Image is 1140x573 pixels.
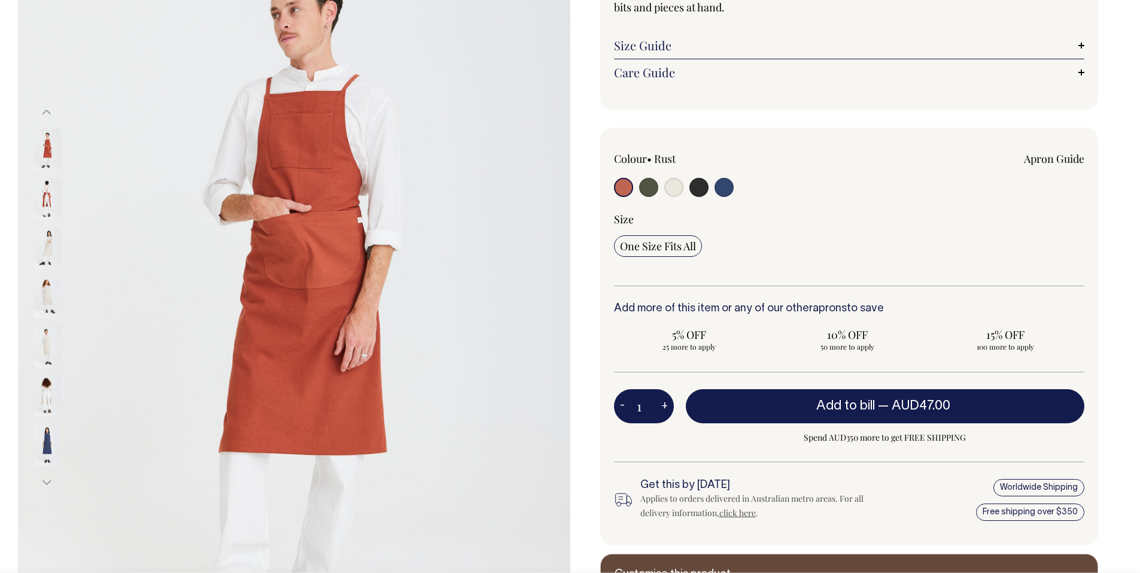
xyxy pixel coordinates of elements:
[686,430,1085,445] span: Spend AUD350 more to get FREE SHIPPING
[654,151,676,166] label: Rust
[878,400,953,412] span: —
[772,324,923,355] input: 10% OFF 50 more to apply
[34,375,60,417] img: natural
[614,395,631,419] button: -
[34,424,60,466] img: indigo
[816,400,875,412] span: Add to bill
[620,342,759,351] span: 25 more to apply
[614,212,1085,226] div: Size
[34,129,60,171] img: rust
[936,342,1075,351] span: 100 more to apply
[640,492,871,520] div: Applies to orders delivered in Australian metro areas. For all delivery information, .
[813,304,847,314] a: aprons
[614,235,702,257] input: One Size Fits All
[614,65,1085,80] a: Care Guide
[655,395,674,419] button: +
[614,151,802,166] div: Colour
[930,324,1081,355] input: 15% OFF 100 more to apply
[38,469,56,496] button: Next
[34,326,60,368] img: natural
[614,324,765,355] input: 5% OFF 25 more to apply
[34,178,60,220] img: rust
[620,328,759,342] span: 5% OFF
[614,303,1085,315] h6: Add more of this item or any of our other to save
[640,480,871,492] h6: Get this by [DATE]
[38,99,56,126] button: Previous
[614,38,1085,53] a: Size Guide
[34,277,60,319] img: natural
[936,328,1075,342] span: 15% OFF
[719,507,756,519] a: click here
[620,239,696,253] span: One Size Fits All
[778,342,917,351] span: 50 more to apply
[34,228,60,269] img: natural
[1024,151,1084,166] a: Apron Guide
[892,400,950,412] span: AUD47.00
[778,328,917,342] span: 10% OFF
[686,389,1085,423] button: Add to bill —AUD47.00
[647,151,652,166] span: •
